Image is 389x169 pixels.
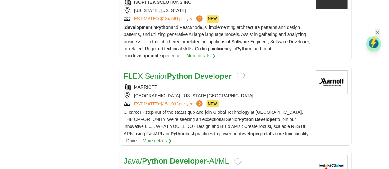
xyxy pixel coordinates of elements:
strong: Python [236,46,251,51]
button: Add to favorite jobs [234,158,242,165]
strong: development [125,25,152,30]
button: Add to favorite jobs [237,73,245,80]
span: $151,933 [160,101,179,106]
img: Marriott International logo [316,70,348,94]
strong: Developer [255,117,277,122]
a: More details ❯ [143,137,172,144]
strong: Python [142,157,168,165]
a: Java/Python Developer-AI/ML [124,157,229,165]
span: NEW [207,15,219,22]
strong: Python [156,25,171,30]
a: More details ❯ [187,52,216,59]
span: ? [196,100,203,107]
strong: Python [171,131,186,136]
a: ESTIMATED:$134,561per year? [134,15,204,22]
div: [US_STATE], [US_STATE] [124,7,311,14]
strong: Python [239,117,254,122]
a: FLEX SeniorPython Developer [124,72,232,80]
a: ESTIMATED:$151,933per year? [134,100,204,107]
div: [GEOGRAPHIC_DATA], [US_STATE][GEOGRAPHIC_DATA] [124,92,311,99]
strong: developer [239,131,260,136]
span: NEW [207,100,219,107]
strong: Developer [170,157,207,165]
strong: Developer [195,72,232,80]
span: ... career - step out of the status quo and join Global Technology at [GEOGRAPHIC_DATA]. THE OPPO... [124,110,309,143]
span: $134,561 [160,16,179,21]
strong: development [131,53,158,58]
span: ? [196,15,203,22]
span: , in and React/node.js, implementing architecture patterns and design patterns, and utilizing gen... [124,25,310,58]
strong: Python [167,72,193,80]
a: MARRIOTT [134,84,157,90]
